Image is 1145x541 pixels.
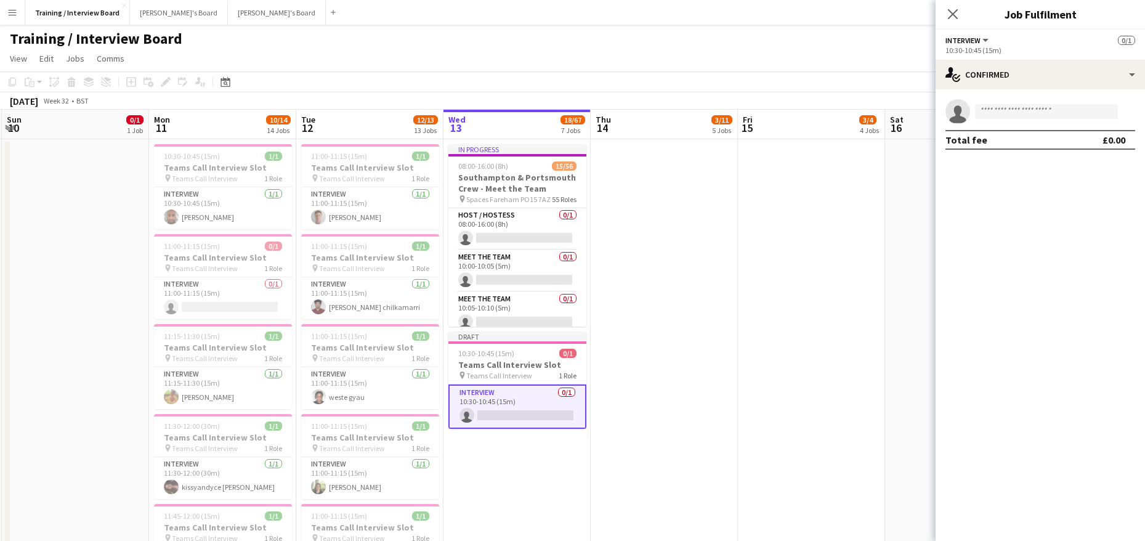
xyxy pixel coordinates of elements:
span: 11:00-11:15 (15m) [311,152,367,161]
span: Interview [945,36,981,45]
span: 1/1 [412,242,429,251]
span: 1 Role [411,264,429,273]
span: Edit [39,53,54,64]
span: 0/1 [559,349,577,358]
span: Week 32 [41,96,71,105]
span: 1 Role [264,354,282,363]
span: Fri [743,114,753,125]
app-job-card: 11:00-11:15 (15m)1/1Teams Call Interview Slot Teams Call Interview1 RoleInterview1/111:00-11:15 (... [301,324,439,409]
span: 14 [594,121,611,135]
app-card-role: Interview1/111:00-11:15 (15m)[PERSON_NAME] [301,457,439,499]
span: Teams Call Interview [319,174,385,183]
h3: Teams Call Interview Slot [154,162,292,173]
app-card-role: Interview1/111:15-11:30 (15m)[PERSON_NAME] [154,367,292,409]
span: 1/1 [412,421,429,431]
span: 13 [447,121,466,135]
span: Teams Call Interview [172,354,238,363]
span: Teams Call Interview [172,174,238,183]
span: 12 [299,121,315,135]
span: 15/56 [552,161,577,171]
button: [PERSON_NAME]'s Board [130,1,228,25]
span: 18/67 [560,115,585,124]
span: 0/1 [265,242,282,251]
h3: Teams Call Interview Slot [301,342,439,353]
button: Training / Interview Board [25,1,130,25]
span: 11:45-12:00 (15m) [164,511,220,521]
span: Teams Call Interview [172,264,238,273]
span: 11:00-11:15 (15m) [311,242,367,251]
app-job-card: 11:00-11:15 (15m)1/1Teams Call Interview Slot Teams Call Interview1 RoleInterview1/111:00-11:15 (... [301,144,439,229]
app-job-card: 11:00-11:15 (15m)0/1Teams Call Interview Slot Teams Call Interview1 RoleInterview0/111:00-11:15 (... [154,234,292,319]
span: 1/1 [265,421,282,431]
span: Comms [97,53,124,64]
app-card-role: Meet The Team0/110:00-10:05 (5m) [448,250,586,292]
h1: Training / Interview Board [10,30,182,48]
span: Teams Call Interview [319,264,385,273]
span: 55 Roles [552,195,577,204]
span: 11 [152,121,170,135]
span: Mon [154,114,170,125]
span: Jobs [66,53,84,64]
h3: Teams Call Interview Slot [154,252,292,263]
a: Edit [34,51,59,67]
span: 10:30-10:45 (15m) [458,349,514,358]
app-job-card: 11:30-12:00 (30m)1/1Teams Call Interview Slot Teams Call Interview1 RoleInterview1/111:30-12:00 (... [154,414,292,499]
span: Spaces Fareham PO15 7AZ [466,195,551,204]
span: Teams Call Interview [172,444,238,453]
div: 4 Jobs [860,126,879,135]
app-card-role: Meet The Team0/110:05-10:10 (5m) [448,292,586,334]
span: Tue [301,114,315,125]
div: 11:00-11:15 (15m)1/1Teams Call Interview Slot Teams Call Interview1 RoleInterview1/111:00-11:15 (... [301,234,439,319]
span: 11:00-11:15 (15m) [311,511,367,521]
h3: Teams Call Interview Slot [301,432,439,443]
a: View [5,51,32,67]
span: Teams Call Interview [319,444,385,453]
app-card-role: Interview0/111:00-11:15 (15m) [154,277,292,319]
span: Sat [890,114,904,125]
app-card-role: Host / Hostess0/108:00-16:00 (8h) [448,208,586,250]
app-card-role: Interview1/111:00-11:15 (15m)[PERSON_NAME] [301,187,439,229]
div: 13 Jobs [414,126,437,135]
app-card-role: Interview0/110:30-10:45 (15m) [448,384,586,429]
span: 11:00-11:15 (15m) [164,242,220,251]
span: 1 Role [559,371,577,380]
div: BST [76,96,89,105]
span: Teams Call Interview [319,354,385,363]
h3: Teams Call Interview Slot [301,522,439,533]
span: 1/1 [265,332,282,341]
span: 1/1 [265,511,282,521]
span: 16 [888,121,904,135]
app-job-card: Draft10:30-10:45 (15m)0/1Teams Call Interview Slot Teams Call Interview1 RoleInterview0/110:30-10... [448,332,586,429]
h3: Southampton & Portsmouth Crew - Meet the Team [448,172,586,194]
button: Interview [945,36,990,45]
button: [PERSON_NAME]'s Board [228,1,326,25]
span: 1 Role [411,444,429,453]
a: Jobs [61,51,89,67]
div: In progress [448,144,586,154]
app-job-card: 10:30-10:45 (15m)1/1Teams Call Interview Slot Teams Call Interview1 RoleInterview1/110:30-10:45 (... [154,144,292,229]
span: 1/1 [265,152,282,161]
span: 1/1 [412,152,429,161]
div: £0.00 [1103,134,1125,146]
div: 7 Jobs [561,126,585,135]
h3: Teams Call Interview Slot [448,359,586,370]
span: 11:00-11:15 (15m) [311,332,367,341]
span: Teams Call Interview [466,371,532,380]
div: [DATE] [10,95,38,107]
span: 12/13 [413,115,438,124]
span: 11:30-12:00 (30m) [164,421,220,431]
app-job-card: 11:00-11:15 (15m)1/1Teams Call Interview Slot Teams Call Interview1 RoleInterview1/111:00-11:15 (... [301,414,439,499]
div: 5 Jobs [712,126,732,135]
span: Wed [448,114,466,125]
span: 15 [741,121,753,135]
span: 1 Role [264,444,282,453]
span: 11:15-11:30 (15m) [164,332,220,341]
h3: Job Fulfilment [936,6,1145,22]
span: 10:30-10:45 (15m) [164,152,220,161]
span: 1 Role [411,174,429,183]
